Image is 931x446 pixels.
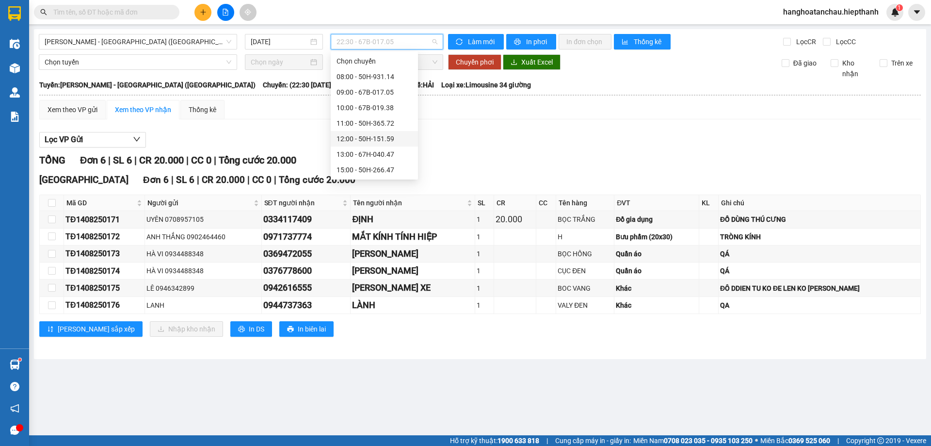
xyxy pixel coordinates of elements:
[877,437,884,444] span: copyright
[143,174,169,185] span: Đơn 6
[238,326,245,333] span: printer
[146,214,259,225] div: UYÊN 0708957105
[664,437,753,445] strong: 0708 023 035 - 0935 103 250
[150,321,223,337] button: downloadNhập kho nhận
[891,8,899,17] img: icon-new-feature
[634,36,663,47] span: Thống kê
[352,213,473,226] div: ĐỊNH
[53,7,168,17] input: Tìm tên, số ĐT hoặc mã đơn
[263,213,349,226] div: 0334117409
[10,63,20,73] img: warehouse-icon
[262,297,351,314] td: 0944737363
[279,321,334,337] button: printerIn biên lai
[614,34,671,50] button: bar-chartThống kê
[39,321,143,337] button: sort-ascending[PERSON_NAME] sắp xếp
[352,281,473,295] div: [PERSON_NAME] XE
[197,174,199,185] span: |
[146,283,259,294] div: LÊ 0946342899
[402,80,434,90] span: Tài xế: HẢI
[146,231,259,242] div: ANH THẮNG 0902464460
[558,300,612,311] div: VALY ĐEN
[351,211,475,228] td: ĐỊNH
[264,198,341,208] span: SĐT người nhận
[65,299,143,311] div: TĐ1408250176
[64,246,145,263] td: TĐ1408250173
[555,435,631,446] span: Cung cấp máy in - giấy in:
[837,435,839,446] span: |
[58,324,135,334] span: [PERSON_NAME] sắp xếp
[240,4,257,21] button: aim
[337,71,412,82] div: 08:00 - 50H-931.14
[263,80,334,90] span: Chuyến: (22:30 [DATE])
[720,265,919,276] div: QÁ
[262,246,351,263] td: 0369472055
[263,298,349,312] div: 0944737363
[337,87,412,98] div: 09:00 - 67B-017.05
[337,34,437,49] span: 22:30 - 67B-017.05
[792,36,818,47] span: Lọc CR
[194,4,211,21] button: plus
[352,298,473,312] div: LÀNH
[908,4,925,21] button: caret-down
[133,135,141,143] span: down
[353,198,465,208] span: Tên người nhận
[511,59,517,66] span: download
[64,211,145,228] td: TĐ1408250171
[616,214,697,225] div: Đồ gia dụng
[64,263,145,280] td: TĐ1408250174
[616,265,697,276] div: Quần áo
[134,154,137,166] span: |
[146,248,259,259] div: HÀ VI 0934488348
[887,58,916,68] span: Trên xe
[760,435,830,446] span: Miền Bắc
[351,263,475,280] td: NGỌC THẢO
[477,214,492,225] div: 1
[108,154,111,166] span: |
[202,174,245,185] span: CR 20.000
[351,246,475,263] td: HÀ THỊ XUÂN
[498,437,539,445] strong: 1900 633 818
[65,282,143,294] div: TĐ1408250175
[521,57,553,67] span: Xuất Excel
[47,326,54,333] span: sort-ascending
[448,54,501,70] button: Chuyển phơi
[913,8,921,17] span: caret-down
[45,55,231,69] span: Chọn tuyến
[558,231,612,242] div: H
[337,149,412,160] div: 13:00 - 67H-040.47
[441,80,531,90] span: Loại xe: Limousine 34 giường
[214,154,216,166] span: |
[191,154,211,166] span: CC 0
[456,38,464,46] span: sync
[477,283,492,294] div: 1
[720,283,919,294] div: ĐÔ DDIEN TU KO ĐE LEN KO [PERSON_NAME]
[477,231,492,242] div: 1
[526,36,548,47] span: In phơi
[720,248,919,259] div: QÁ
[337,102,412,113] div: 10:00 - 67B-019.38
[352,247,473,261] div: [PERSON_NAME]
[337,165,412,175] div: 15:00 - 50H-266.47
[147,198,251,208] span: Người gửi
[10,112,20,122] img: solution-icon
[719,195,921,211] th: Ghi chú
[838,58,872,79] span: Kho nhận
[251,36,308,47] input: 14/08/2025
[898,4,901,11] span: 1
[219,154,296,166] span: Tổng cước 20.000
[496,213,535,226] div: 20.000
[10,404,19,413] span: notification
[331,53,418,69] div: Chọn chuyến
[222,9,229,16] span: file-add
[10,426,19,435] span: message
[506,34,556,50] button: printerIn phơi
[263,247,349,261] div: 0369472055
[337,118,412,129] div: 11:00 - 50H-365.72
[39,132,146,148] button: Lọc VP Gửi
[616,300,697,311] div: Khác
[139,154,184,166] span: CR 20.000
[262,280,351,297] td: 0942616555
[65,231,143,243] div: TĐ1408250172
[755,439,758,443] span: ⚪️
[351,280,475,297] td: HÙNG DÁN XE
